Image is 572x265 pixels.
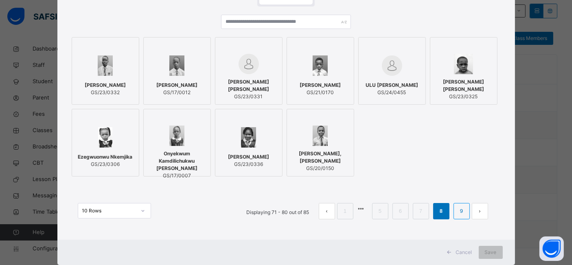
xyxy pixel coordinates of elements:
[472,203,488,219] button: next page
[366,82,418,89] span: ULU [PERSON_NAME]
[341,206,349,216] a: 1
[337,203,353,219] li: 1
[300,89,341,96] span: GS/21/0170
[485,249,497,256] span: Save
[392,203,409,219] li: 6
[219,78,278,93] span: [PERSON_NAME] [PERSON_NAME]
[300,82,341,89] span: [PERSON_NAME]
[472,203,488,219] li: 下一页
[169,55,185,76] img: GS_17_0012.png
[539,236,564,261] button: Open asap
[148,150,206,172] span: Onyekwum Kamdilichukwu [PERSON_NAME]
[366,89,418,96] span: GS/24/0455
[434,93,493,100] span: GS/23/0325
[382,55,402,76] img: default.svg
[434,78,493,93] span: [PERSON_NAME] [PERSON_NAME]
[239,54,259,74] img: default.svg
[228,161,269,168] span: GS/23/0336
[319,203,335,219] button: prev page
[156,89,197,96] span: GS/17/0012
[219,93,278,100] span: GS/23/0331
[313,126,328,146] img: GS_20_0150.png
[82,207,136,214] div: 10 Rows
[228,153,269,161] span: [PERSON_NAME]
[372,203,388,219] li: 5
[241,127,256,148] img: GS_23_0336.png
[291,150,350,165] span: [PERSON_NAME], [PERSON_NAME]
[313,55,328,76] img: GS_21_0170.png
[148,172,206,179] span: GS/17/0007
[319,203,335,219] li: 上一页
[454,203,470,219] li: 9
[456,249,472,256] span: Cancel
[433,203,449,219] li: 8
[156,82,197,89] span: [PERSON_NAME]
[291,165,350,172] span: GS/20/0150
[78,153,133,161] span: Ezegwuonwu Nkemjika
[78,161,133,168] span: GS/23/0306
[355,203,367,214] li: 向前 5 页
[98,55,113,76] img: GS_23_0332.png
[413,203,429,219] li: 7
[85,89,126,96] span: GS/23/0332
[169,126,184,146] img: GS_17_0007.png
[376,206,384,216] a: 5
[85,82,126,89] span: [PERSON_NAME]
[241,203,316,219] li: Displaying 71 - 80 out of 85
[417,206,425,216] a: 7
[454,54,473,74] img: GS_23_0325.png
[98,127,112,148] img: GS_23_0306.png
[458,206,465,216] a: 9
[397,206,404,216] a: 6
[437,206,445,216] a: 8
